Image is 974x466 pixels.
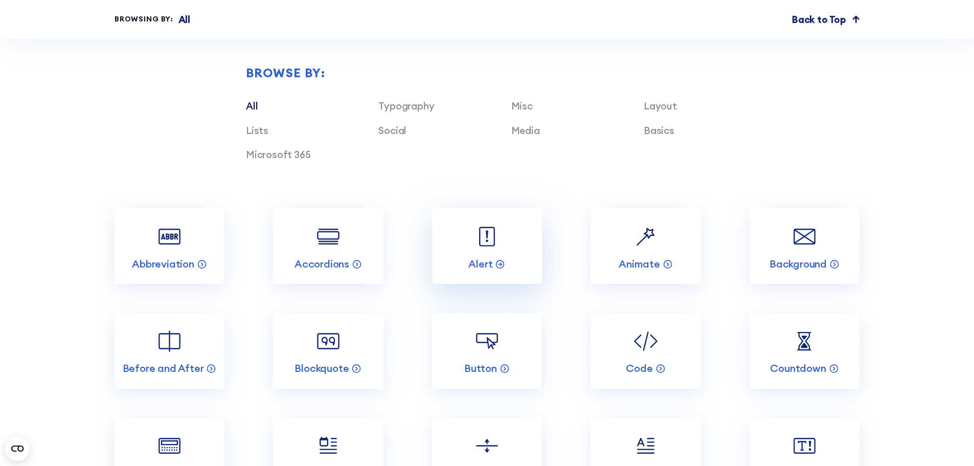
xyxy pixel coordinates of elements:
a: Basics [644,124,674,137]
a: Typography [378,100,434,112]
img: Abbreviation [155,222,184,251]
p: Button [464,362,497,375]
a: Abbreviation [115,208,224,284]
a: Misc [511,100,533,112]
a: Layout [644,100,677,112]
img: Dropcap [631,431,660,460]
img: Alert [472,222,502,251]
p: Alert [468,257,492,271]
img: Button [472,326,502,356]
button: Open CMP widget [5,436,30,461]
a: All [246,100,258,112]
img: Accordions [313,222,343,251]
a: Animate [591,208,700,284]
img: Animate [631,222,660,251]
a: Before and After [115,313,224,389]
a: Media [511,124,540,137]
a: Social [378,124,406,137]
iframe: Chat Widget [923,417,974,466]
img: Before and After [155,326,184,356]
img: Counter Boxes [155,431,184,460]
p: Code [626,362,652,375]
img: Countdown [790,326,819,356]
img: Divider [472,431,502,460]
div: Browse by: [246,67,776,79]
p: Back to Top [792,12,846,27]
img: Date List [313,431,343,460]
a: Microsoft 365 [246,148,311,161]
p: Accordions [295,257,349,271]
p: Before and After [123,362,204,375]
a: Alert [432,208,542,284]
a: Blockquote [273,313,383,389]
img: Blockquote [313,326,343,356]
p: Abbreviation [132,257,194,271]
a: Back to Top [792,12,859,27]
img: Background [790,222,819,251]
a: Button [432,313,542,389]
a: Background [750,208,859,284]
p: Background [769,257,827,271]
p: Animate [619,257,660,271]
p: All [178,12,190,27]
p: Countdown [770,362,826,375]
a: Code [591,313,700,389]
img: Emphasis [790,431,819,460]
a: Countdown [750,313,859,389]
div: Browsing by: [115,14,173,25]
a: Lists [246,124,268,137]
img: Code [631,326,660,356]
p: Blockquote [295,362,349,375]
a: Accordions [273,208,383,284]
